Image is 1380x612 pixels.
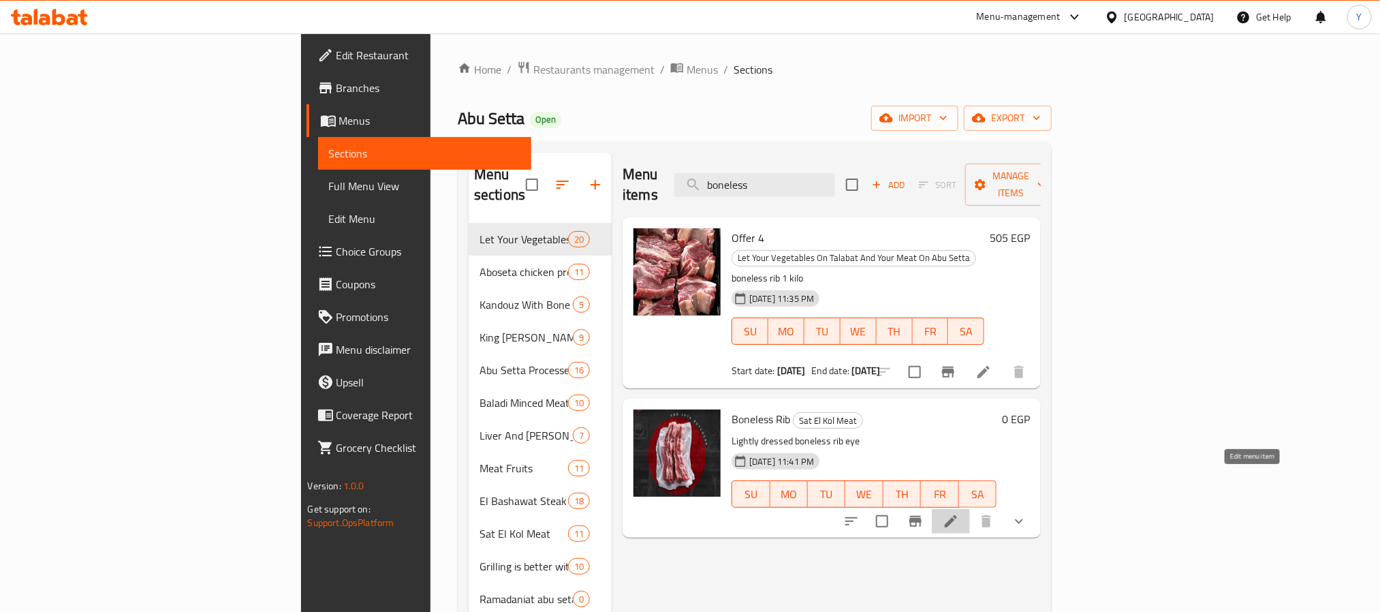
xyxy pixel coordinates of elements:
[573,329,590,346] div: items
[633,410,721,497] img: Boneless Rib
[480,558,568,575] div: Grilling is better with Abu Sitta
[569,560,589,573] span: 10
[307,301,531,333] a: Promotions
[336,407,520,423] span: Coverage Report
[307,104,531,137] a: Menus
[1003,356,1035,388] button: delete
[838,170,866,199] span: Select section
[841,318,877,345] button: WE
[469,452,612,485] div: Meat Fruits11
[318,137,531,170] a: Sections
[846,322,871,341] span: WE
[732,318,768,345] button: SU
[329,178,520,194] span: Full Menu View
[568,231,590,247] div: items
[794,413,862,429] span: Sat El Kol Meat
[882,110,947,127] span: import
[318,170,531,202] a: Full Menu View
[899,505,932,538] button: Branch-specific-item
[959,480,997,508] button: SA
[568,395,590,411] div: items
[569,397,589,410] span: 10
[732,409,790,429] span: Boneless Rib
[307,39,531,72] a: Edit Restaurant
[732,270,984,287] p: boneless rib 1 kilo
[574,429,589,442] span: 7
[329,145,520,162] span: Sections
[530,112,561,128] div: Open
[568,493,590,509] div: items
[808,480,845,508] button: TU
[569,266,589,279] span: 11
[1357,10,1362,25] span: Y
[336,276,520,292] span: Coupons
[1002,410,1030,429] h6: 0 EGP
[868,507,896,536] span: Select to update
[480,362,568,378] span: Abu Setta Processed
[776,485,802,504] span: MO
[835,505,868,538] button: sort-choices
[734,61,772,78] span: Sections
[568,558,590,575] div: items
[469,386,612,419] div: Baladi Minced Meat10
[732,433,997,450] p: Lightly dressed boneless rib eye
[469,550,612,583] div: Grilling is better with [PERSON_NAME]10
[307,333,531,366] a: Menu disclaimer
[469,223,612,256] div: Let Your Vegetables On Talabat And Your Meat On Abu Setta20
[975,110,1041,127] span: export
[336,341,520,358] span: Menu disclaimer
[307,72,531,104] a: Branches
[336,374,520,391] span: Upsell
[793,412,863,429] div: Sat El Kol Meat
[569,527,589,540] span: 11
[964,106,1052,131] button: export
[307,268,531,301] a: Coupons
[573,591,590,607] div: items
[480,231,568,247] span: Let Your Vegetables On Talabat And Your Meat On Abu Setta
[546,168,579,201] span: Sort sections
[480,264,568,280] span: Aboseta chicken processed
[811,362,849,380] span: End date:
[732,362,775,380] span: Start date:
[975,364,992,380] a: Edit menu item
[480,460,568,476] span: Meat Fruits
[469,288,612,321] div: Kandouz With Bone5
[918,322,943,341] span: FR
[336,309,520,325] span: Promotions
[569,462,589,475] span: 11
[738,322,763,341] span: SU
[343,477,364,495] span: 1.0.0
[670,61,718,78] a: Menus
[318,202,531,235] a: Edit Menu
[469,321,612,354] div: King [PERSON_NAME]9
[870,177,907,193] span: Add
[871,106,958,131] button: import
[882,322,907,341] span: TH
[913,318,949,345] button: FR
[480,493,568,509] span: El Bashawat Steak
[480,525,568,542] span: Sat El Kol Meat
[965,164,1056,206] button: Manage items
[574,331,589,344] span: 9
[458,61,1052,78] nav: breadcrumb
[568,525,590,542] div: items
[687,61,718,78] span: Menus
[469,256,612,288] div: Aboseta chicken processed11
[469,485,612,517] div: El Bashawat Steak18
[744,455,819,468] span: [DATE] 11:41 PM
[866,174,910,196] span: Add item
[569,495,589,508] span: 18
[732,480,770,508] button: SU
[813,485,840,504] span: TU
[573,427,590,444] div: items
[307,399,531,431] a: Coverage Report
[469,354,612,386] div: Abu Setta Processed16
[573,296,590,313] div: items
[738,485,764,504] span: SU
[926,485,953,504] span: FR
[900,358,929,386] span: Select to update
[804,318,841,345] button: TU
[307,366,531,399] a: Upsell
[770,480,808,508] button: MO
